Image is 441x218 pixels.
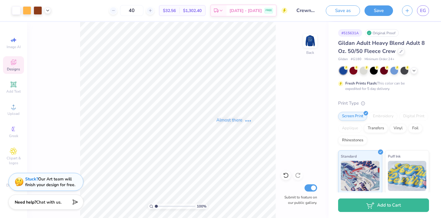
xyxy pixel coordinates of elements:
span: Designs [7,67,20,72]
strong: Stuck? [25,176,38,182]
span: Chat with us. [36,199,61,205]
span: Clipart & logos [3,156,24,165]
span: Decorate [6,183,21,188]
button: Save as [326,5,360,16]
a: EG [417,5,429,16]
span: FREE [265,8,272,13]
div: Our Art team will finish your design for free. [25,176,75,188]
span: Add Text [6,89,21,94]
div: Almost there [216,117,252,124]
button: Save [364,5,393,16]
span: EG [420,7,426,14]
span: $32.56 [163,8,176,14]
input: Untitled Design [292,5,321,17]
strong: Need help? [15,199,36,205]
span: Greek [9,134,18,138]
span: [DATE] - [DATE] [229,8,262,14]
span: Upload [7,111,19,116]
span: $1,302.40 [183,8,202,14]
input: – – [120,5,143,16]
span: Image AI [7,45,21,49]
